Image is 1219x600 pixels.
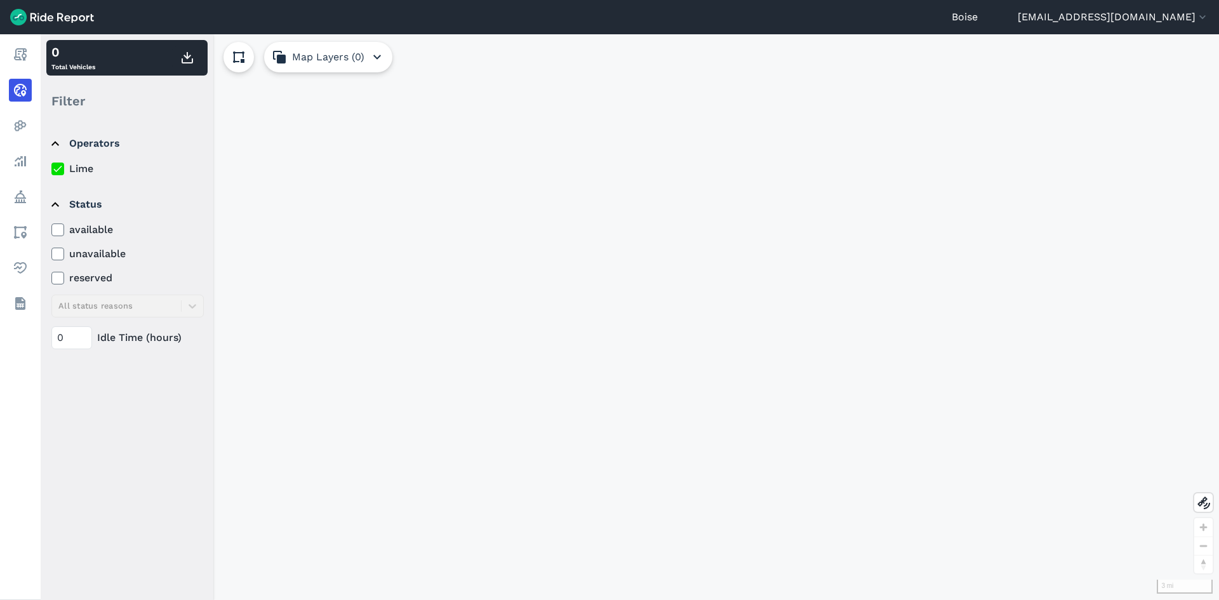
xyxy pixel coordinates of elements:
[51,161,204,177] label: Lime
[51,246,204,262] label: unavailable
[51,126,202,161] summary: Operators
[264,42,392,72] button: Map Layers (0)
[9,221,32,244] a: Areas
[9,43,32,66] a: Report
[9,292,32,315] a: Datasets
[9,185,32,208] a: Policy
[51,187,202,222] summary: Status
[9,79,32,102] a: Realtime
[51,43,95,73] div: Total Vehicles
[952,10,978,25] a: Boise
[51,270,204,286] label: reserved
[41,34,1219,600] div: loading
[9,114,32,137] a: Heatmaps
[9,150,32,173] a: Analyze
[1018,10,1209,25] button: [EMAIL_ADDRESS][DOMAIN_NAME]
[51,222,204,237] label: available
[51,326,204,349] div: Idle Time (hours)
[46,81,208,121] div: Filter
[9,257,32,279] a: Health
[10,9,94,25] img: Ride Report
[51,43,95,62] div: 0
